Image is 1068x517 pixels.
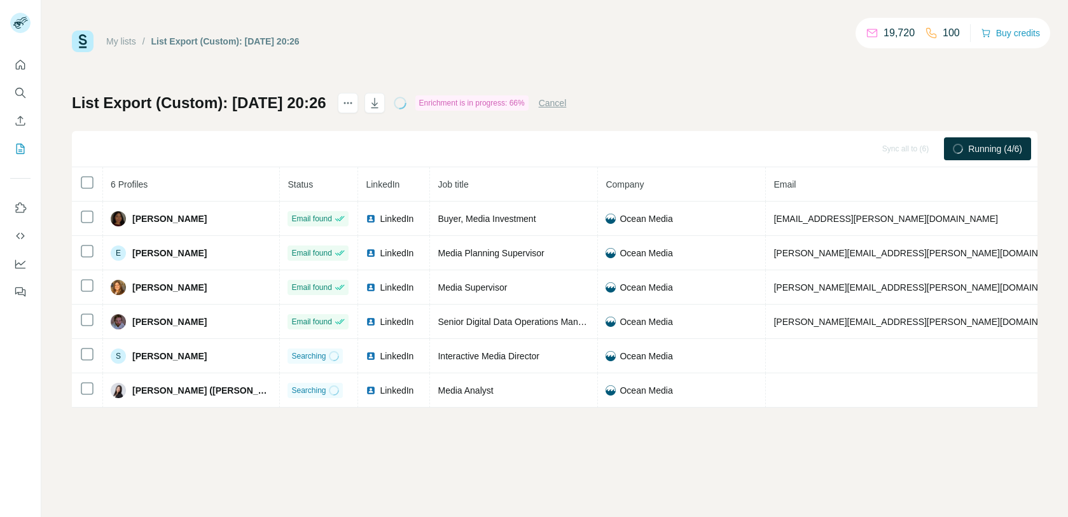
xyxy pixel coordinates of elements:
[106,36,136,46] a: My lists
[72,93,326,113] h1: List Export (Custom): [DATE] 20:26
[606,317,616,327] img: company-logo
[438,385,493,396] span: Media Analyst
[981,24,1040,42] button: Buy credits
[968,142,1022,155] span: Running (4/6)
[380,315,413,328] span: LinkedIn
[366,248,376,258] img: LinkedIn logo
[606,351,616,361] img: company-logo
[291,350,326,362] span: Searching
[132,315,207,328] span: [PERSON_NAME]
[366,214,376,224] img: LinkedIn logo
[620,315,672,328] span: Ocean Media
[366,385,376,396] img: LinkedIn logo
[111,211,126,226] img: Avatar
[151,35,300,48] div: List Export (Custom): [DATE] 20:26
[10,224,31,247] button: Use Surfe API
[338,93,358,113] button: actions
[366,317,376,327] img: LinkedIn logo
[606,179,644,190] span: Company
[539,97,567,109] button: Cancel
[10,53,31,76] button: Quick start
[620,384,672,397] span: Ocean Media
[132,247,207,259] span: [PERSON_NAME]
[380,350,413,362] span: LinkedIn
[606,385,616,396] img: company-logo
[943,25,960,41] p: 100
[606,214,616,224] img: company-logo
[10,196,31,219] button: Use Surfe on LinkedIn
[366,282,376,293] img: LinkedIn logo
[111,245,126,261] div: E
[380,212,413,225] span: LinkedIn
[884,25,915,41] p: 19,720
[132,350,207,362] span: [PERSON_NAME]
[132,384,272,397] span: [PERSON_NAME] ([PERSON_NAME]
[291,385,326,396] span: Searching
[72,31,94,52] img: Surfe Logo
[111,348,126,364] div: S
[438,214,536,224] span: Buyer, Media Investment
[366,179,399,190] span: LinkedIn
[606,248,616,258] img: company-logo
[291,316,331,327] span: Email found
[415,95,529,111] div: Enrichment is in progress: 66%
[606,282,616,293] img: company-logo
[111,314,126,329] img: Avatar
[380,384,413,397] span: LinkedIn
[111,179,148,190] span: 6 Profiles
[438,179,468,190] span: Job title
[132,281,207,294] span: [PERSON_NAME]
[142,35,145,48] li: /
[291,213,331,224] span: Email found
[620,350,672,362] span: Ocean Media
[10,252,31,275] button: Dashboard
[438,317,595,327] span: Senior Digital Data Operations Manager
[438,282,507,293] span: Media Supervisor
[620,281,672,294] span: Ocean Media
[132,212,207,225] span: [PERSON_NAME]
[380,247,413,259] span: LinkedIn
[438,248,544,258] span: Media Planning Supervisor
[10,109,31,132] button: Enrich CSV
[438,351,539,361] span: Interactive Media Director
[10,137,31,160] button: My lists
[620,212,672,225] span: Ocean Media
[773,214,997,224] span: [EMAIL_ADDRESS][PERSON_NAME][DOMAIN_NAME]
[10,280,31,303] button: Feedback
[620,247,672,259] span: Ocean Media
[773,179,796,190] span: Email
[111,280,126,295] img: Avatar
[111,383,126,398] img: Avatar
[380,281,413,294] span: LinkedIn
[10,81,31,104] button: Search
[291,282,331,293] span: Email found
[291,247,331,259] span: Email found
[288,179,313,190] span: Status
[366,351,376,361] img: LinkedIn logo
